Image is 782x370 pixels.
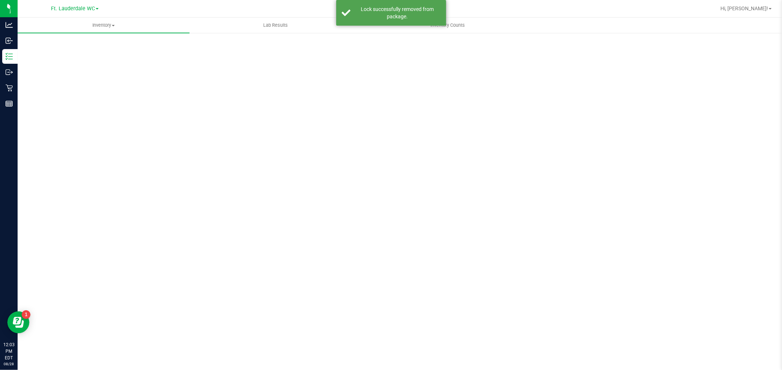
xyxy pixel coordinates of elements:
inline-svg: Inbound [5,37,13,44]
p: 12:03 PM EDT [3,341,14,361]
span: Inventory Counts [421,22,475,29]
a: Lab Results [190,18,361,33]
inline-svg: Analytics [5,21,13,29]
span: Hi, [PERSON_NAME]! [720,5,768,11]
inline-svg: Reports [5,100,13,107]
iframe: Resource center [7,311,29,333]
span: Lab Results [253,22,298,29]
inline-svg: Outbound [5,69,13,76]
p: 08/28 [3,361,14,367]
span: Ft. Lauderdale WC [51,5,95,12]
a: Inventory Counts [361,18,533,33]
span: Inventory [18,22,190,29]
iframe: Resource center unread badge [22,310,30,319]
inline-svg: Inventory [5,53,13,60]
inline-svg: Retail [5,84,13,92]
a: Inventory [18,18,190,33]
div: Lock successfully removed from package. [355,5,441,20]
